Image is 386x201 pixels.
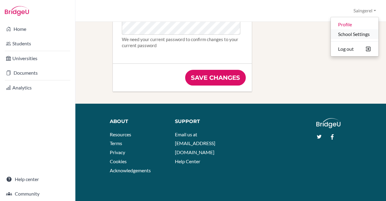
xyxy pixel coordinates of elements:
a: Documents [1,67,74,79]
a: Privacy [110,149,125,155]
a: Community [1,188,74,200]
div: We need your current password to confirm changes to your current password [122,36,243,48]
a: Home [1,23,74,35]
input: Save changes [185,70,246,86]
a: Students [1,37,74,50]
a: Profile [331,20,378,29]
a: Help center [1,173,74,185]
a: Email us at [EMAIL_ADDRESS][DOMAIN_NAME] [175,131,215,155]
a: School Settings [331,29,378,39]
div: About [110,118,166,125]
a: Terms [110,140,122,146]
button: Saingerel [351,5,379,16]
a: Universities [1,52,74,64]
a: Help Center [175,158,200,164]
div: Support [175,118,226,125]
button: Log out [331,44,378,54]
ul: Saingerel [331,17,379,57]
a: Resources [110,131,131,137]
img: logo_white@2x-f4f0deed5e89b7ecb1c2cc34c3e3d731f90f0f143d5ea2071677605dd97b5244.png [316,118,341,128]
a: Cookies [110,158,127,164]
img: Bridge-U [5,6,29,16]
a: Analytics [1,82,74,94]
a: Acknowledgements [110,167,151,173]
